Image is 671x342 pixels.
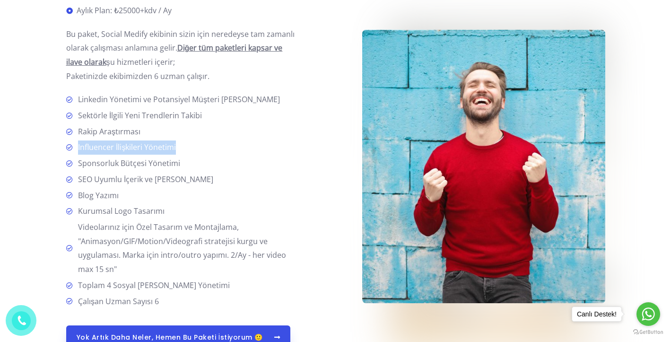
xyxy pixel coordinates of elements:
span: Kurumsal Logo Tasarımı [74,204,165,219]
span: Toplam 4 Sosyal [PERSON_NAME] Yönetimi [74,279,230,293]
a: Canlı Destek! [572,307,622,322]
span: Rakip Araştırması [74,125,140,139]
span: Yok artık daha neler, hemen bu paketi İstiyorum 🙂 [77,334,263,341]
span: Sektörle İlgili Yeni Trendlerin Takibi [74,109,202,123]
img: phone.png [15,315,27,327]
p: Bu paket, Social Medify ekibinin sizin için neredeyse tam zamanlı olarak çalışması anlamına gelir... [66,27,298,84]
span: Influencer İlişkileri Yönetimi [74,140,176,155]
a: Go to GetButton.io website [633,329,663,335]
a: Go to whatsapp [636,302,660,326]
span: Çalışan Uzman Sayısı 6 [74,295,159,309]
span: Sponsorluk Bütçesi Yönetimi [74,157,180,171]
div: Canlı Destek! [572,307,621,321]
span: SEO Uyumlu İçerik ve [PERSON_NAME] [74,173,213,187]
span: Aylık Plan: ₺25000+kdv / Ay [74,4,172,18]
span: Paketinizde ekibimizden 6 uzman çalışır. [66,71,209,81]
img: bruce-mars-AndE50aaHn4-unsplash [362,30,605,303]
span: Videolarınız için Özel Tasarım ve Montajlama, "Animasyon/GIF/Motion/Videografi stratejisi kurgu v... [74,220,298,277]
b: Diğer tüm paketleri kapsar ve ilave olarak [66,43,283,67]
span: Linkedin Yönetimi ve Potansiyel Müşteri [PERSON_NAME] [74,93,280,107]
span: Blog Yazımı [74,189,119,203]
